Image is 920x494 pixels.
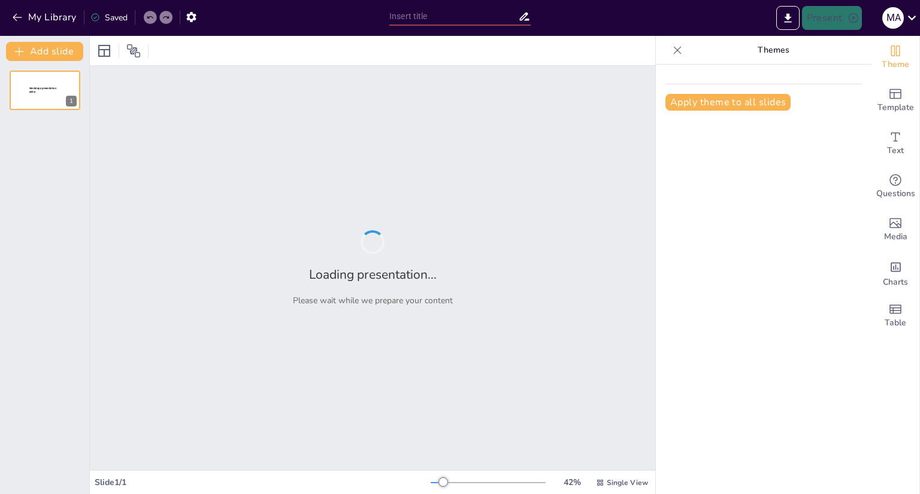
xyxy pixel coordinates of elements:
span: Template [877,101,914,114]
span: Charts [883,276,908,289]
span: Media [884,230,907,243]
button: Present [802,6,862,30]
span: Single View [607,478,648,487]
span: Questions [876,187,915,200]
div: Get real-time input from your audience [871,165,919,208]
div: Add charts and graphs [871,251,919,294]
span: Position [126,44,141,58]
div: 1 [10,71,80,110]
div: 42 % [558,477,586,488]
input: Insert title [389,8,518,25]
span: Table [885,316,906,330]
div: 1 [66,96,77,106]
div: M A [882,7,904,29]
div: Saved [90,12,128,23]
button: Export to PowerPoint [776,6,800,30]
div: Layout [95,41,114,60]
div: Add ready made slides [871,79,919,122]
div: Add images, graphics, shapes or video [871,208,919,251]
span: Sendsteps presentation editor [29,87,56,93]
button: Add slide [6,42,83,61]
span: Text [887,144,904,157]
p: Themes [687,36,860,65]
h2: Loading presentation... [309,266,437,283]
div: Add text boxes [871,122,919,165]
button: M A [882,6,904,30]
div: Add a table [871,294,919,337]
div: Slide 1 / 1 [95,477,431,488]
p: Please wait while we prepare your content [293,295,453,306]
div: Change the overall theme [871,36,919,79]
span: Theme [882,58,909,71]
button: Apply theme to all slides [665,94,791,111]
button: My Library [9,8,81,27]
